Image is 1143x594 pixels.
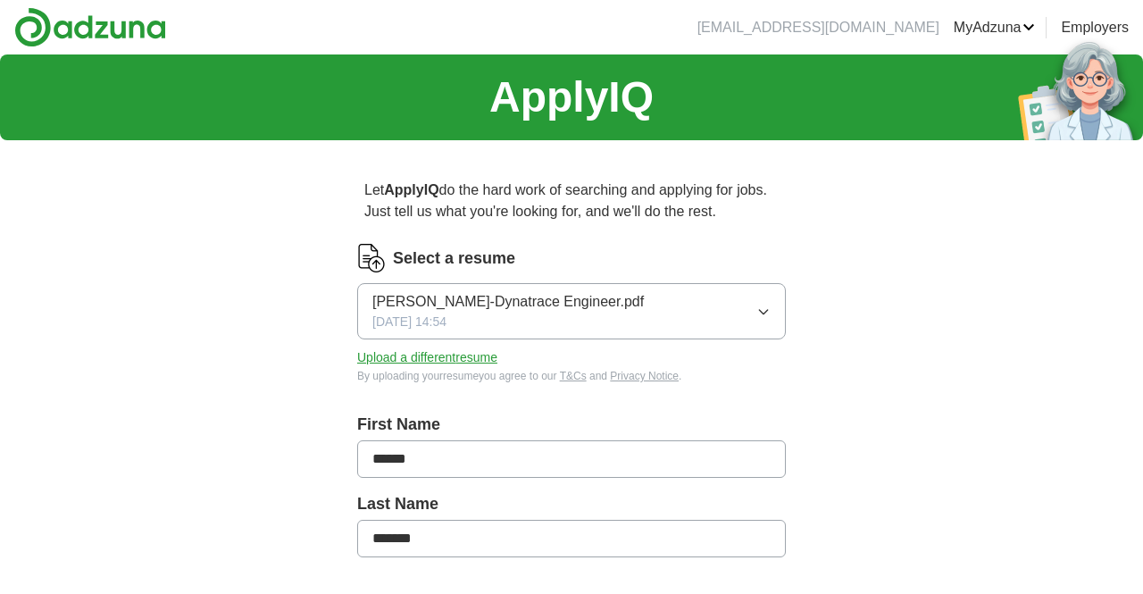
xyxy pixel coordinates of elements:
a: MyAdzuna [954,17,1036,38]
li: [EMAIL_ADDRESS][DOMAIN_NAME] [697,17,939,38]
button: Upload a differentresume [357,348,497,367]
img: CV Icon [357,244,386,272]
strong: ApplyIQ [384,182,438,197]
a: Employers [1061,17,1129,38]
div: By uploading your resume you agree to our and . [357,368,786,384]
label: Select a resume [393,247,515,271]
span: [DATE] 14:54 [372,313,446,331]
a: T&Cs [560,370,587,382]
img: Adzuna logo [14,7,166,47]
h1: ApplyIQ [489,65,654,130]
p: Let do the hard work of searching and applying for jobs. Just tell us what you're looking for, an... [357,172,786,230]
span: [PERSON_NAME]-Dynatrace Engineer.pdf [372,291,644,313]
a: Privacy Notice [610,370,679,382]
button: [PERSON_NAME]-Dynatrace Engineer.pdf[DATE] 14:54 [357,283,786,339]
label: Last Name [357,492,786,516]
label: First Name [357,413,786,437]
